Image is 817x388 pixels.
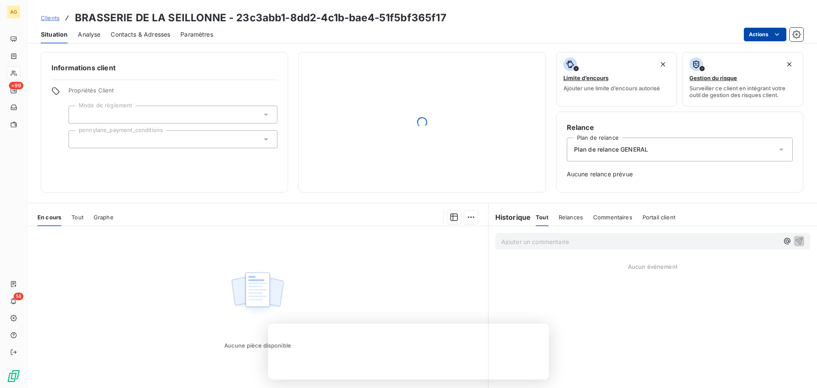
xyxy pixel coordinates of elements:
[488,212,531,222] h6: Historique
[76,135,83,143] input: Ajouter une valeur
[567,170,793,178] span: Aucune relance prévue
[69,87,277,99] span: Propriétés Client
[7,5,20,19] div: AG
[7,369,20,383] img: Logo LeanPay
[788,359,808,379] iframe: Intercom live chat
[41,30,68,39] span: Situation
[51,63,277,73] h6: Informations client
[78,30,100,39] span: Analyse
[556,52,677,106] button: Limite d’encoursAjouter une limite d’encours autorisé
[268,324,549,379] iframe: Enquête de LeanPay
[9,82,23,89] span: +99
[689,75,737,81] span: Gestion du risque
[744,28,786,41] button: Actions
[224,342,291,349] span: Aucune pièce disponible
[37,214,61,221] span: En cours
[563,75,608,81] span: Limite d’encours
[643,214,675,221] span: Portail client
[41,14,60,22] a: Clients
[559,214,583,221] span: Relances
[230,267,285,320] img: Empty state
[94,214,114,221] span: Graphe
[567,122,793,132] h6: Relance
[71,214,83,221] span: Tout
[180,30,213,39] span: Paramètres
[75,10,446,26] h3: BRASSERIE DE LA SEILLONNE - 23c3abb1-8dd2-4c1b-bae4-51f5bf365f17
[574,145,648,154] span: Plan de relance GENERAL
[563,85,660,92] span: Ajouter une limite d’encours autorisé
[689,85,796,98] span: Surveiller ce client en intégrant votre outil de gestion des risques client.
[76,111,83,118] input: Ajouter une valeur
[682,52,803,106] button: Gestion du risqueSurveiller ce client en intégrant votre outil de gestion des risques client.
[41,14,60,21] span: Clients
[628,263,677,270] span: Aucun évènement
[593,214,632,221] span: Commentaires
[536,214,548,221] span: Tout
[14,293,23,300] span: 14
[7,83,20,97] a: +99
[111,30,170,39] span: Contacts & Adresses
